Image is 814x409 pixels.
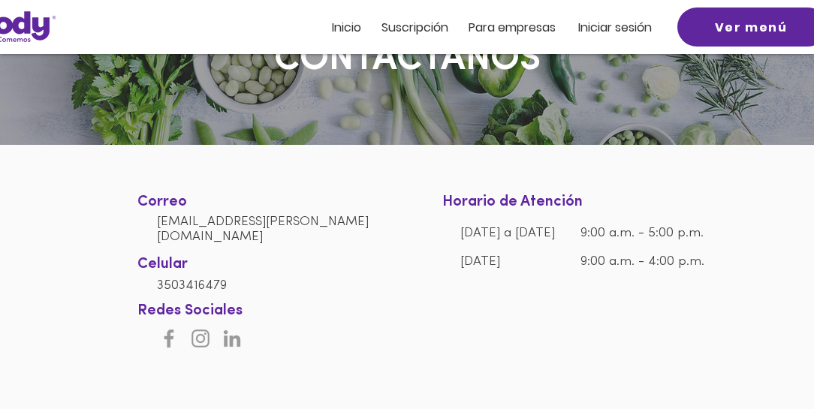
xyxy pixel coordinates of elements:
[220,326,244,350] img: Grey LinkedIn Icon
[460,255,500,268] span: [DATE]
[442,194,583,209] span: Horario de Atención
[381,21,448,34] a: Suscripción
[469,21,556,34] a: Para empresas
[578,21,652,34] a: Iniciar sesión
[137,303,243,318] span: Redes Sociales
[460,227,555,239] span: [DATE] a [DATE]
[580,227,704,239] span: 9:00 a.m. - 5:00 p.m.
[188,326,213,350] img: Grey Instagram Icon
[483,19,556,36] span: ra empresas
[274,41,541,79] span: CONTÁCTANOS
[727,322,799,394] iframe: Messagebird Livechat Widget
[580,255,704,268] span: 9:00 a.m. - 4:00 p.m.
[332,19,361,36] span: Inicio
[715,18,788,37] span: Ver menú
[157,326,244,350] ul: Barra de redes sociales
[332,21,361,34] a: Inicio
[578,19,652,36] span: Iniciar sesión
[157,279,227,292] span: 3503416479
[157,215,369,243] a: [EMAIL_ADDRESS][PERSON_NAME][DOMAIN_NAME]
[157,326,181,350] img: Grey Facebook Icon
[137,194,187,209] span: Correo
[469,19,483,36] span: Pa
[381,19,448,36] span: Suscripción
[137,257,188,272] span: Celular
